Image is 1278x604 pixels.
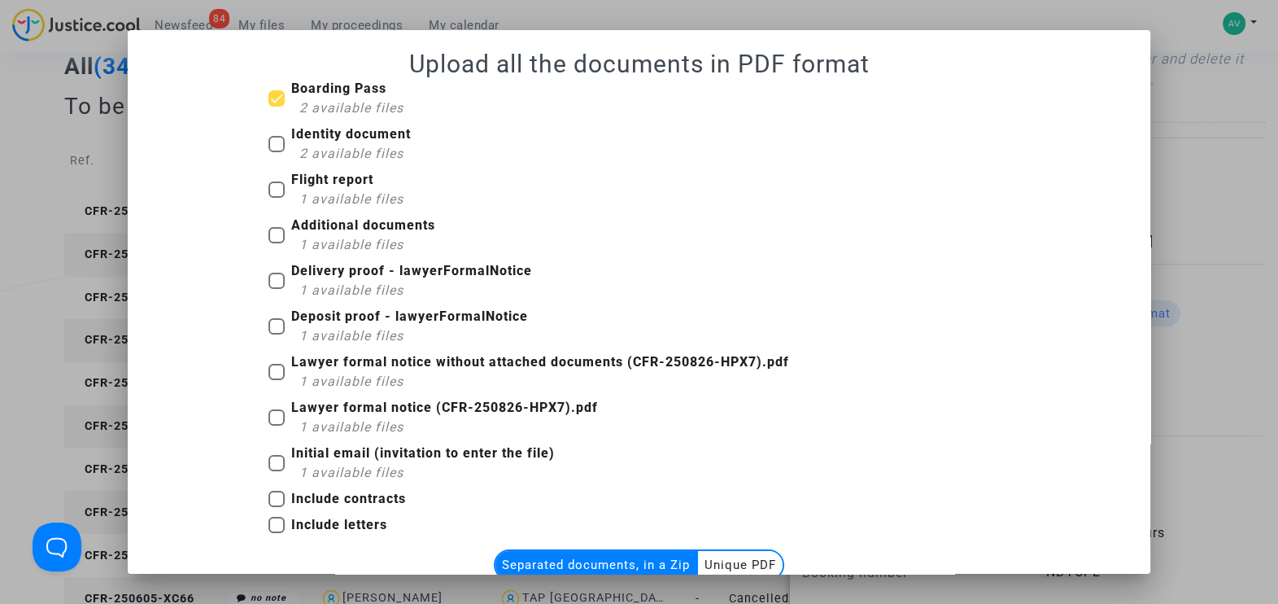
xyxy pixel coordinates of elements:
[291,126,411,142] b: Identity document
[698,551,783,579] multi-toggle-item: Unique PDF
[299,374,403,389] span: 1 available files
[291,354,789,370] b: Lawyer formal notice without attached documents (CFR-250826-HPX7).pdf
[299,328,403,344] span: 1 available files
[299,191,403,207] span: 1 available files
[291,517,387,532] b: Include letters
[291,400,598,415] b: Lawyer formal notice (CFR-250826-HPX7).pdf
[299,419,403,435] span: 1 available files
[495,551,698,579] multi-toggle-item: Separated documents, in a Zip
[299,146,403,161] span: 2 available files
[291,491,406,506] b: Include contracts
[291,445,555,461] b: Initial email (invitation to enter the file)
[299,100,403,116] span: 2 available files
[291,263,532,278] b: Delivery proof - lawyerFormalNotice
[291,309,528,324] b: Deposit proof - lawyerFormalNotice
[299,282,403,298] span: 1 available files
[291,217,435,233] b: Additional documents
[33,523,81,571] iframe: Help Scout Beacon - Open
[291,172,373,187] b: Flight report
[299,465,403,480] span: 1 available files
[299,237,403,252] span: 1 available files
[147,50,1131,79] h1: Upload all the documents in PDF format
[291,81,386,96] b: Boarding Pass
